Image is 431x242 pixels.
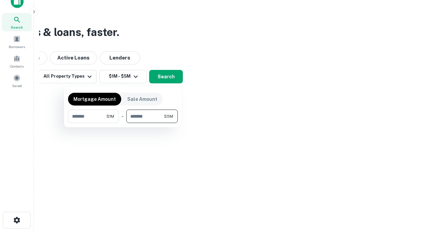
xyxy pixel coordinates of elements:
[164,113,173,119] span: $5M
[397,188,431,220] iframe: Chat Widget
[127,95,157,103] p: Sale Amount
[106,113,114,119] span: $1M
[122,110,124,123] div: -
[73,95,116,103] p: Mortgage Amount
